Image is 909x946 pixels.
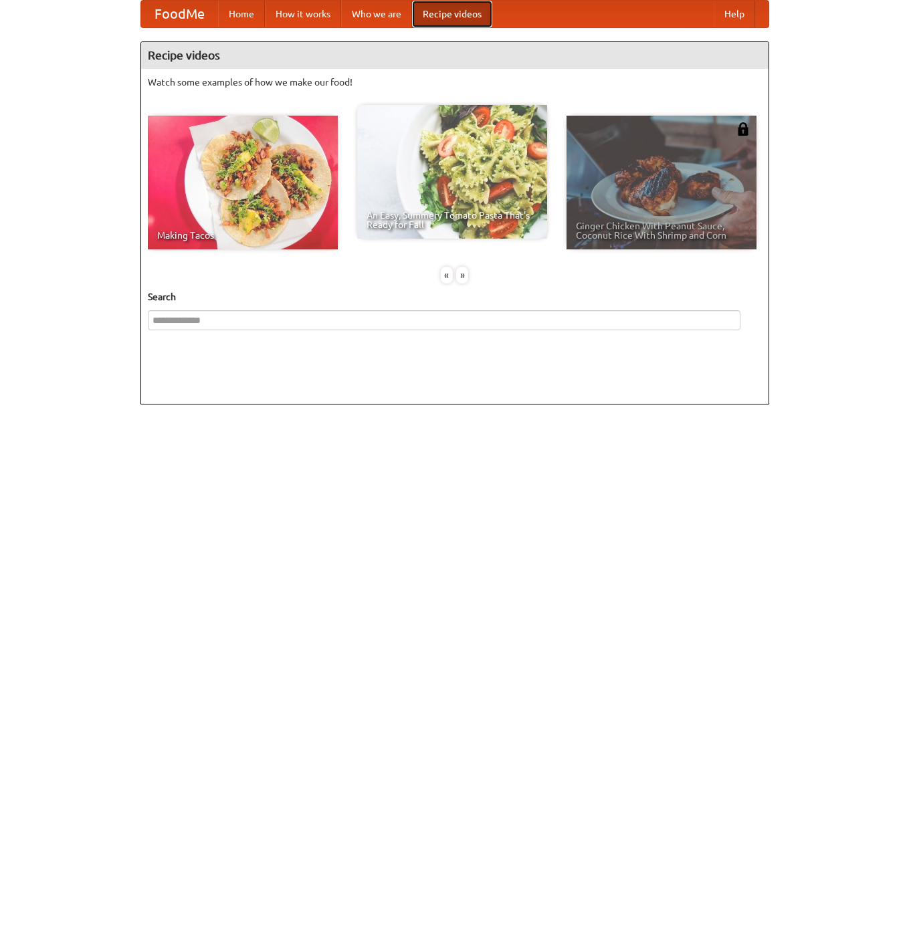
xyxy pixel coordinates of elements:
a: Making Tacos [148,116,338,249]
div: « [441,267,453,283]
a: How it works [265,1,341,27]
a: FoodMe [141,1,218,27]
a: Recipe videos [412,1,492,27]
a: Help [714,1,755,27]
a: Who we are [341,1,412,27]
div: » [456,267,468,283]
a: An Easy, Summery Tomato Pasta That's Ready for Fall [357,105,547,239]
span: An Easy, Summery Tomato Pasta That's Ready for Fall [367,211,538,229]
h4: Recipe videos [141,42,769,69]
img: 483408.png [736,122,750,136]
span: Making Tacos [157,231,328,240]
p: Watch some examples of how we make our food! [148,76,762,89]
h5: Search [148,290,762,304]
a: Home [218,1,265,27]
